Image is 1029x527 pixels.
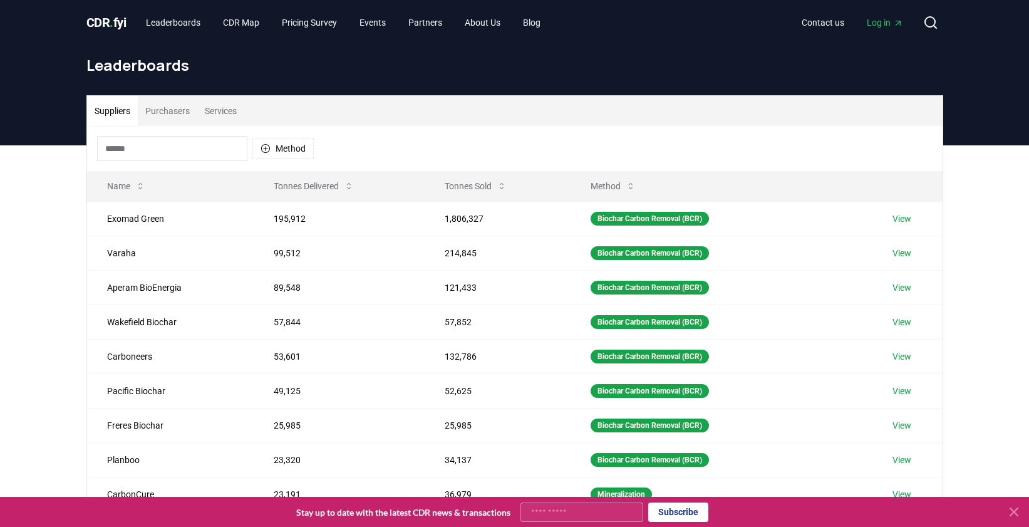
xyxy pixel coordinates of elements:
[272,11,347,34] a: Pricing Survey
[87,442,254,477] td: Planboo
[425,270,570,305] td: 121,433
[435,174,517,199] button: Tonnes Sold
[87,201,254,236] td: Exomad Green
[264,174,364,199] button: Tonnes Delivered
[254,270,425,305] td: 89,548
[892,488,911,501] a: View
[792,11,854,34] a: Contact us
[87,96,138,126] button: Suppliers
[87,270,254,305] td: Aperam BioEnergia
[110,15,113,30] span: .
[197,96,244,126] button: Services
[398,11,452,34] a: Partners
[254,373,425,408] td: 49,125
[591,281,709,295] div: Biochar Carbon Removal (BCR)
[892,419,911,432] a: View
[591,419,709,432] div: Biochar Carbon Removal (BCR)
[136,11,551,34] nav: Main
[254,236,425,270] td: 99,512
[591,350,709,363] div: Biochar Carbon Removal (BCR)
[892,212,911,225] a: View
[425,305,570,339] td: 57,852
[254,477,425,511] td: 23,191
[425,408,570,442] td: 25,985
[254,305,425,339] td: 57,844
[87,305,254,339] td: Wakefield Biochar
[892,247,911,259] a: View
[213,11,269,34] a: CDR Map
[86,15,127,30] span: CDR fyi
[857,11,913,34] a: Log in
[591,384,709,398] div: Biochar Carbon Removal (BCR)
[425,201,570,236] td: 1,806,327
[252,138,314,159] button: Method
[591,315,709,329] div: Biochar Carbon Removal (BCR)
[892,281,911,294] a: View
[87,373,254,408] td: Pacific Biochar
[591,488,652,501] div: Mineralization
[867,16,903,29] span: Log in
[87,339,254,373] td: Carboneers
[892,454,911,466] a: View
[254,442,425,477] td: 23,320
[87,477,254,511] td: CarbonCure
[892,350,911,363] a: View
[86,55,943,75] h1: Leaderboards
[136,11,210,34] a: Leaderboards
[254,201,425,236] td: 195,912
[455,11,510,34] a: About Us
[86,14,127,31] a: CDR.fyi
[792,11,913,34] nav: Main
[425,236,570,270] td: 214,845
[425,373,570,408] td: 52,625
[97,174,155,199] button: Name
[425,339,570,373] td: 132,786
[138,96,197,126] button: Purchasers
[591,246,709,260] div: Biochar Carbon Removal (BCR)
[892,385,911,397] a: View
[892,316,911,328] a: View
[425,477,570,511] td: 36,979
[254,339,425,373] td: 53,601
[513,11,551,34] a: Blog
[87,408,254,442] td: Freres Biochar
[87,236,254,270] td: Varaha
[349,11,396,34] a: Events
[425,442,570,477] td: 34,137
[591,212,709,226] div: Biochar Carbon Removal (BCR)
[254,408,425,442] td: 25,985
[581,174,646,199] button: Method
[591,453,709,467] div: Biochar Carbon Removal (BCR)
